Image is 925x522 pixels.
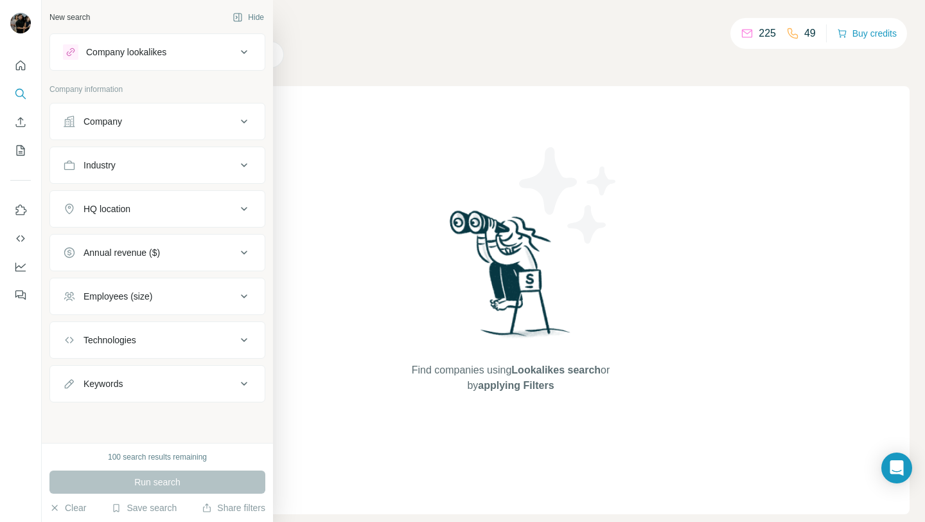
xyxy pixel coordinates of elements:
p: 49 [804,26,816,41]
button: Keywords [50,368,265,399]
button: Buy credits [837,24,897,42]
p: Company information [49,84,265,95]
div: Technologies [84,334,136,346]
div: Company lookalikes [86,46,166,59]
div: Annual revenue ($) [84,246,160,259]
div: Company [84,115,122,128]
button: Feedback [10,283,31,307]
button: Annual revenue ($) [50,237,265,268]
button: Use Surfe API [10,227,31,250]
button: My lists [10,139,31,162]
button: HQ location [50,194,265,224]
button: Technologies [50,325,265,355]
img: Surfe Illustration - Stars [511,138,626,253]
span: Lookalikes search [511,364,601,375]
button: Save search [111,501,177,514]
button: Enrich CSV [10,111,31,134]
button: Clear [49,501,86,514]
button: Dashboard [10,255,31,278]
img: Surfe Illustration - Woman searching with binoculars [444,207,577,350]
div: Industry [84,159,116,172]
div: 100 search results remaining [108,451,207,463]
div: Employees (size) [84,290,152,303]
div: Open Intercom Messenger [881,453,912,483]
span: applying Filters [478,380,554,391]
button: Employees (size) [50,281,265,312]
div: New search [49,12,90,23]
span: Find companies using or by [408,363,613,393]
p: 225 [759,26,776,41]
div: Keywords [84,377,123,390]
button: Company lookalikes [50,37,265,67]
button: Hide [224,8,273,27]
button: Quick start [10,54,31,77]
button: Company [50,106,265,137]
button: Industry [50,150,265,181]
button: Search [10,82,31,105]
button: Share filters [202,501,265,514]
h4: Search [112,15,910,33]
img: Avatar [10,13,31,33]
div: HQ location [84,203,130,215]
button: Use Surfe on LinkedIn [10,199,31,222]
